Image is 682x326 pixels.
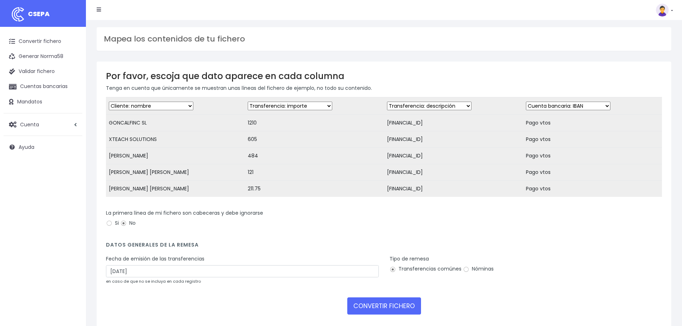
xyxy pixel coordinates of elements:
[106,209,263,217] label: La primera línea de mi fichero son cabeceras y debe ignorarse
[106,181,245,197] td: [PERSON_NAME] [PERSON_NAME]
[20,121,39,128] span: Cuenta
[4,64,82,79] a: Validar fichero
[9,5,27,23] img: logo
[4,34,82,49] a: Convertir fichero
[106,71,662,81] h3: Por favor, escoja que dato aparece en cada columna
[120,219,136,227] label: No
[106,131,245,148] td: XTEACH SOLUTIONS
[384,148,523,164] td: [FINANCIAL_ID]
[390,255,429,263] label: Tipo de remesa
[384,181,523,197] td: [FINANCIAL_ID]
[523,148,662,164] td: Pago vtos
[4,79,82,94] a: Cuentas bancarias
[523,164,662,181] td: Pago vtos
[656,4,669,16] img: profile
[4,49,82,64] a: Generar Norma58
[245,181,384,197] td: 211.75
[245,131,384,148] td: 605
[19,143,34,151] span: Ayuda
[28,9,50,18] span: CSEPA
[384,131,523,148] td: [FINANCIAL_ID]
[523,115,662,131] td: Pago vtos
[4,94,82,110] a: Mandatos
[245,164,384,181] td: 121
[523,131,662,148] td: Pago vtos
[463,265,494,273] label: Nóminas
[4,140,82,155] a: Ayuda
[106,164,245,181] td: [PERSON_NAME] [PERSON_NAME]
[4,117,82,132] a: Cuenta
[523,181,662,197] td: Pago vtos
[104,34,664,44] h3: Mapea los contenidos de tu fichero
[106,242,662,252] h4: Datos generales de la remesa
[245,148,384,164] td: 484
[106,219,119,227] label: Si
[347,297,421,315] button: CONVERTIR FICHERO
[106,115,245,131] td: GONCALFINC SL
[106,148,245,164] td: [PERSON_NAME]
[106,255,204,263] label: Fecha de emisión de las transferencias
[106,278,201,284] small: en caso de que no se incluya en cada registro
[384,164,523,181] td: [FINANCIAL_ID]
[390,265,461,273] label: Transferencias comúnes
[384,115,523,131] td: [FINANCIAL_ID]
[106,84,662,92] p: Tenga en cuenta que únicamente se muestran unas líneas del fichero de ejemplo, no todo su contenido.
[245,115,384,131] td: 1210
